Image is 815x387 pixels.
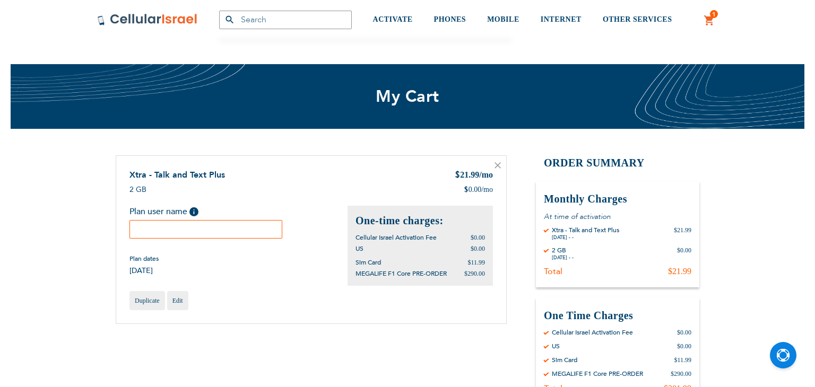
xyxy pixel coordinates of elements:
[544,309,691,323] h3: One Time Charges
[552,254,574,261] div: [DATE] - -
[356,258,381,267] span: Sim Card
[704,14,715,27] a: 1
[541,15,582,23] span: INTERNET
[481,184,493,195] span: /mo
[464,184,493,195] div: 0.00
[544,192,691,206] h3: Monthly Charges
[172,297,183,304] span: Edit
[712,10,716,19] span: 1
[376,85,439,108] span: My Cart
[356,233,437,242] span: Cellular Israel Activation Fee
[455,170,460,182] span: $
[668,266,691,277] div: $21.99
[129,254,159,263] span: Plan dates
[471,245,485,252] span: $0.00
[467,259,485,266] span: $11.99
[373,15,413,23] span: ACTIVATE
[603,15,672,23] span: OTHER SERVICES
[552,246,574,254] div: 2 GB
[97,13,198,26] img: Cellular Israel Logo
[135,297,160,304] span: Duplicate
[129,266,159,276] span: [DATE]
[677,328,691,337] div: $0.00
[487,15,519,23] span: MOBILE
[129,184,146,195] span: 2 GB
[464,184,469,195] span: $
[356,214,485,228] h2: One-time charges:
[552,342,560,350] div: US
[671,370,691,378] div: $290.00
[536,155,699,171] h2: Order Summary
[129,291,165,310] a: Duplicate
[479,170,493,179] span: /mo
[677,342,691,350] div: $0.00
[552,370,643,378] div: MEGALIFE F1 Core PRE-ORDER
[129,206,187,217] span: Plan user name
[356,244,363,253] span: US
[674,226,691,241] div: $21.99
[544,212,691,222] p: At time of activation
[356,269,447,278] span: MEGALIFE F1 Core PRE-ORDER
[552,356,577,364] div: Sim Card
[552,226,619,234] div: Xtra - Talk and Text Plus
[674,356,691,364] div: $11.99
[219,11,352,29] input: Search
[471,234,485,241] span: $0.00
[464,270,485,277] span: $290.00
[455,169,493,182] div: 21.99
[189,207,198,216] span: Help
[129,169,225,181] a: Xtra - Talk and Text Plus
[434,15,466,23] span: PHONES
[552,328,633,337] div: Cellular Israel Activation Fee
[552,234,619,241] div: [DATE] - -
[677,246,691,261] div: $0.00
[167,291,188,310] a: Edit
[544,266,562,277] div: Total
